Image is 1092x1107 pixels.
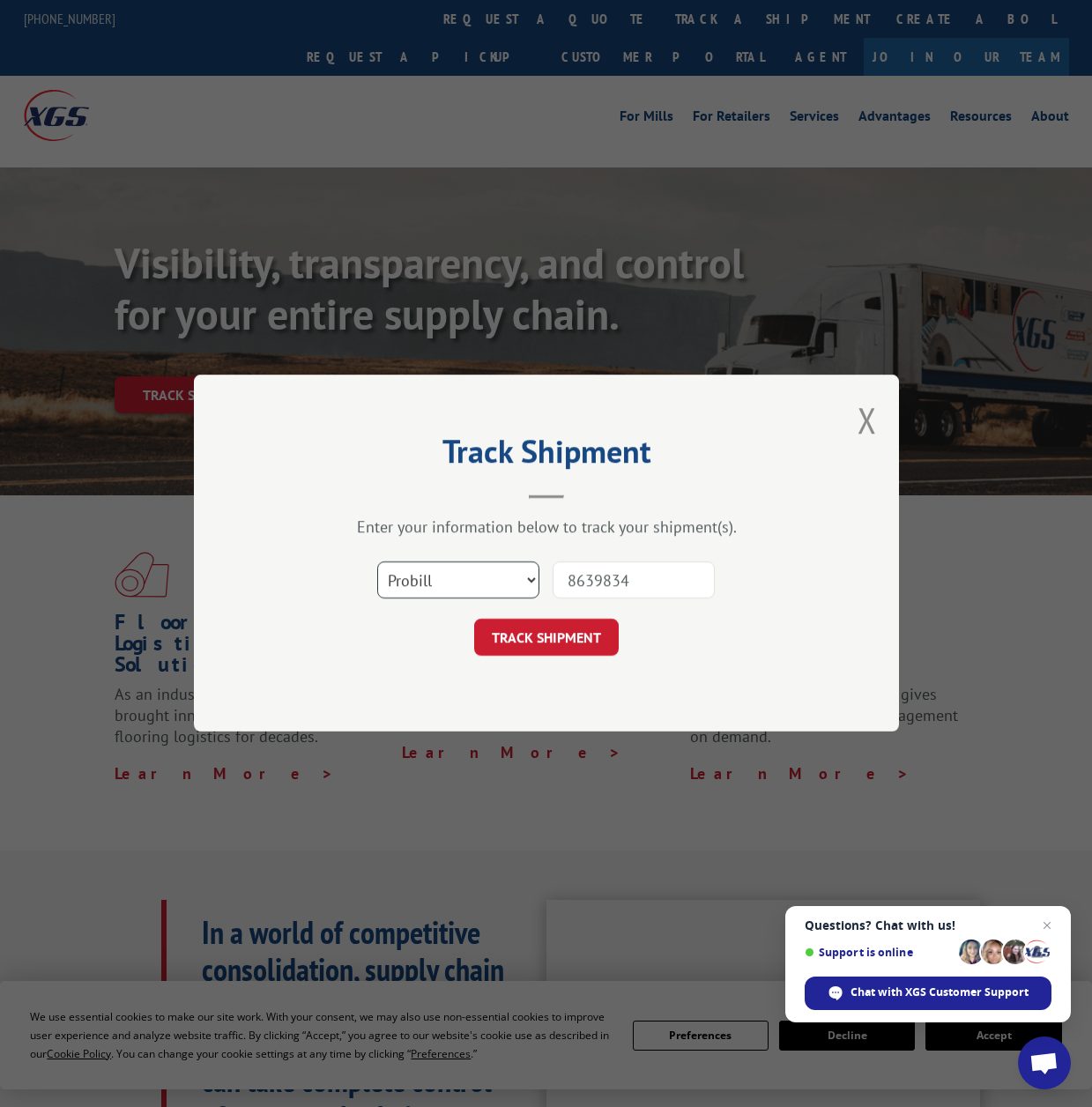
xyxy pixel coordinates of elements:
[851,984,1029,1000] span: Chat with XGS Customer Support
[282,439,811,472] h2: Track Shipment
[1018,1036,1071,1089] a: Open chat
[805,918,1051,932] span: Questions? Chat with us!
[553,562,715,599] input: Number(s)
[805,977,1051,1010] span: Chat with XGS Customer Support
[805,946,953,959] span: Support is online
[858,397,877,443] button: Close modal
[282,517,811,538] div: Enter your information below to track your shipment(s).
[474,620,619,657] button: TRACK SHIPMENT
